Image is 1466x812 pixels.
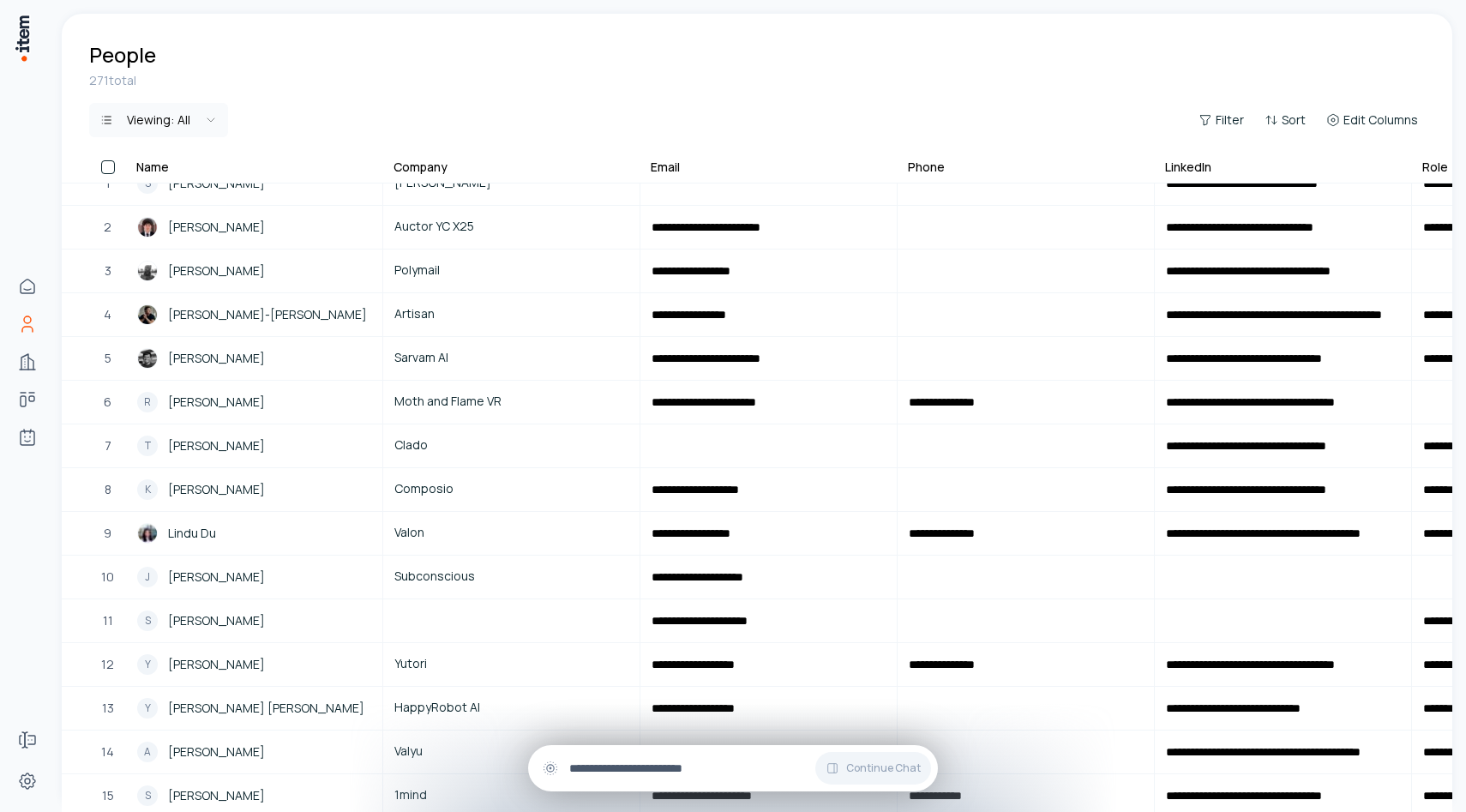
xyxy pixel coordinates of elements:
[104,524,111,543] span: 9
[137,523,158,544] img: Lindu Du
[103,611,113,630] span: 11
[89,72,1425,89] div: 271 total
[10,345,45,379] a: Companies
[528,745,938,791] div: Continue Chat
[127,207,382,248] a: William Sun[PERSON_NAME]
[137,611,158,631] div: S
[168,218,265,237] span: [PERSON_NAME]
[10,723,45,757] a: Forms
[127,163,382,204] a: S[PERSON_NAME]
[384,731,639,773] a: Valyu
[384,644,639,685] a: Yutori
[651,159,680,176] div: Email
[105,262,111,280] span: 3
[10,307,45,341] a: People
[105,480,111,499] span: 8
[102,786,114,805] span: 15
[394,392,628,411] span: Moth and Flame VR
[394,348,628,367] span: Sarvam AI
[10,269,45,304] a: Home
[137,479,158,500] div: K
[10,420,45,454] a: Agents
[105,174,111,193] span: 1
[384,556,639,598] a: Subconscious
[168,655,265,674] span: [PERSON_NAME]
[394,436,628,454] span: Clado
[394,698,628,717] span: HappyRobot AI
[168,393,265,412] span: [PERSON_NAME]
[127,425,382,466] a: T[PERSON_NAME]
[137,742,158,762] div: A
[10,382,45,417] a: Deals
[105,349,111,368] span: 5
[127,294,382,335] a: Jaspar Carmichael-Jack[PERSON_NAME]-[PERSON_NAME]
[394,261,628,280] span: Polymail
[127,111,190,129] div: Viewing:
[127,731,382,773] a: A[PERSON_NAME]
[127,556,382,598] a: J[PERSON_NAME]
[101,655,114,674] span: 12
[137,567,158,587] div: J
[168,436,265,455] span: [PERSON_NAME]
[384,513,639,554] a: Valon
[384,382,639,423] a: Moth and Flame VR
[168,262,265,280] span: [PERSON_NAME]
[105,436,111,455] span: 7
[10,764,45,798] a: Settings
[394,159,448,176] div: Company
[102,699,114,718] span: 13
[1319,108,1425,132] button: Edit Columns
[137,785,158,806] div: S
[168,524,216,543] span: Lindu Du
[1165,159,1211,176] div: LinkedIn
[1422,159,1448,176] div: Role
[384,688,639,729] a: HappyRobot AI
[394,654,628,673] span: Yutori
[127,338,382,379] a: Varad Maniyar[PERSON_NAME]
[168,611,265,630] span: [PERSON_NAME]
[137,654,158,675] div: Y
[168,480,265,499] span: [PERSON_NAME]
[815,752,931,785] button: Continue Chat
[137,304,158,325] img: Jaspar Carmichael-Jack
[137,217,158,238] img: William Sun
[168,349,265,368] span: [PERSON_NAME]
[104,393,111,412] span: 6
[127,513,382,554] a: Lindu DuLindu Du
[137,436,158,456] div: T
[384,469,639,510] a: Composio
[384,207,639,248] a: Auctor YC X25
[168,305,367,324] span: [PERSON_NAME]-[PERSON_NAME]
[384,294,639,335] a: Artisan
[846,761,921,775] span: Continue Chat
[127,600,382,641] a: S[PERSON_NAME]
[908,159,945,176] div: Phone
[1216,111,1244,129] span: Filter
[1282,111,1306,129] span: Sort
[127,382,382,423] a: R[PERSON_NAME]
[127,644,382,685] a: Y[PERSON_NAME]
[127,688,382,729] a: Y[PERSON_NAME] [PERSON_NAME]
[168,743,265,761] span: [PERSON_NAME]
[1192,108,1251,132] button: Filter
[137,698,158,719] div: Y
[394,304,628,323] span: Artisan
[104,218,111,237] span: 2
[168,699,364,718] span: [PERSON_NAME] [PERSON_NAME]
[394,479,628,498] span: Composio
[14,14,31,63] img: Item Brain Logo
[136,159,169,176] div: Name
[394,742,628,761] span: Valyu
[384,425,639,466] a: Clado
[104,305,111,324] span: 4
[1343,111,1418,129] span: Edit Columns
[394,785,628,804] span: 1mind
[101,568,114,586] span: 10
[384,338,639,379] a: Sarvam AI
[384,163,639,204] a: [PERSON_NAME]
[137,348,158,369] img: Varad Maniyar
[1258,108,1313,132] button: Sort
[394,217,628,236] span: Auctor YC X25
[394,567,628,586] span: Subconscious
[168,786,265,805] span: [PERSON_NAME]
